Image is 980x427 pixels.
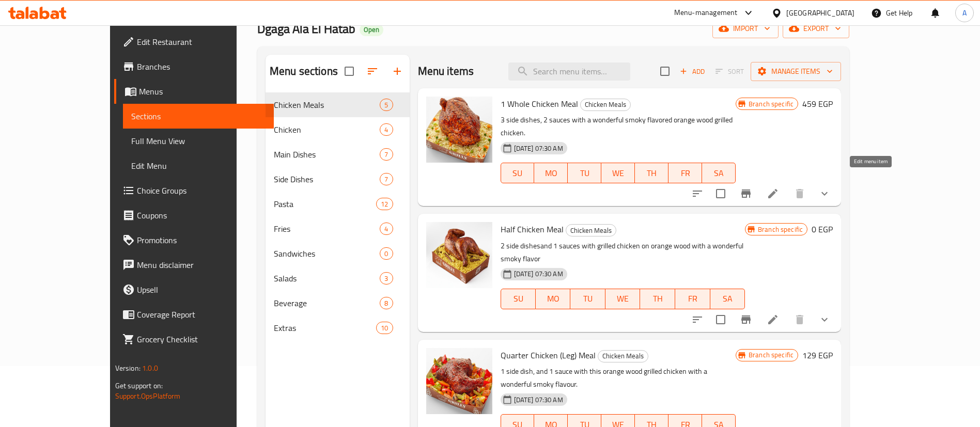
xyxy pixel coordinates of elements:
[536,289,571,309] button: MO
[380,100,392,110] span: 5
[601,163,635,183] button: WE
[767,313,779,326] a: Edit menu item
[734,307,758,332] button: Branch-specific-item
[266,142,410,167] div: Main Dishes7
[610,291,636,306] span: WE
[783,19,849,38] button: export
[676,64,709,80] span: Add item
[812,222,833,236] h6: 0 EGP
[721,22,770,35] span: import
[360,24,383,36] div: Open
[137,234,266,246] span: Promotions
[380,274,392,283] span: 3
[505,291,532,306] span: SU
[712,19,779,38] button: import
[115,361,141,375] span: Version:
[114,302,274,327] a: Coverage Report
[257,17,355,40] span: Dgaga Ala El Hatab
[266,216,410,241] div: Fries4
[426,97,492,163] img: 1 Whole Chicken Meal
[566,225,616,236] span: Chicken Meals
[266,167,410,192] div: Side Dishes7
[510,269,567,279] span: [DATE] 07:30 AM
[734,181,758,206] button: Branch-specific-item
[123,129,274,153] a: Full Menu View
[685,181,710,206] button: sort-choices
[802,97,833,111] h6: 459 EGP
[644,291,671,306] span: TH
[501,240,745,265] p: 2 side dishesand 1 sauces with grilled chicken on orange wood with a wonderful smoky flavor
[501,96,578,112] span: 1 Whole Chicken Meal
[114,252,274,277] a: Menu disclaimer
[266,291,410,315] div: Beverage8
[534,163,568,183] button: MO
[568,163,601,183] button: TU
[270,64,338,79] h2: Menu sections
[510,395,567,405] span: [DATE] 07:30 AM
[709,64,751,80] span: Select section first
[505,166,531,181] span: SU
[786,7,854,19] div: [GEOGRAPHIC_DATA]
[274,148,380,161] span: Main Dishes
[266,117,410,142] div: Chicken4
[274,123,380,136] span: Chicken
[274,322,376,334] span: Extras
[380,224,392,234] span: 4
[266,88,410,344] nav: Menu sections
[274,247,380,260] span: Sandwiches
[114,178,274,203] a: Choice Groups
[137,60,266,73] span: Branches
[380,99,393,111] div: items
[501,365,736,391] p: 1 side dish, and 1 sauce with this orange wood grilled chicken with a wonderful smoky flavour.
[574,291,601,306] span: TU
[380,272,393,284] div: items
[274,272,380,284] span: Salads
[751,62,841,81] button: Manage items
[266,92,410,117] div: Chicken Meals5
[380,123,393,136] div: items
[266,266,410,291] div: Salads3
[266,192,410,216] div: Pasta12
[274,99,380,111] div: Chicken Meals
[114,29,274,54] a: Edit Restaurant
[380,298,392,308] span: 8
[598,350,648,362] span: Chicken Meals
[274,223,380,235] span: Fries
[137,209,266,222] span: Coupons
[274,173,380,185] span: Side Dishes
[123,153,274,178] a: Edit Menu
[376,322,393,334] div: items
[360,25,383,34] span: Open
[360,59,385,84] span: Sort sections
[274,198,376,210] span: Pasta
[640,289,675,309] button: TH
[676,64,709,80] button: Add
[791,22,841,35] span: export
[380,175,392,184] span: 7
[139,85,266,98] span: Menus
[570,289,605,309] button: TU
[510,144,567,153] span: [DATE] 07:30 AM
[962,7,967,19] span: A
[679,291,706,306] span: FR
[123,104,274,129] a: Sections
[137,333,266,345] span: Grocery Checklist
[114,327,274,352] a: Grocery Checklist
[137,308,266,321] span: Coverage Report
[380,150,392,160] span: 7
[706,166,732,181] span: SA
[673,166,698,181] span: FR
[674,7,738,19] div: Menu-management
[744,350,798,360] span: Branch specific
[380,173,393,185] div: items
[501,114,736,139] p: 3 side dishes, 2 sauces with a wonderful smoky flavored orange wood grilled chicken.
[501,289,536,309] button: SU
[540,291,567,306] span: MO
[598,350,648,362] div: Chicken Meals
[605,166,631,181] span: WE
[137,283,266,296] span: Upsell
[377,199,392,209] span: 12
[818,313,831,326] svg: Show Choices
[426,348,492,414] img: Quarter Chicken (Leg) Meal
